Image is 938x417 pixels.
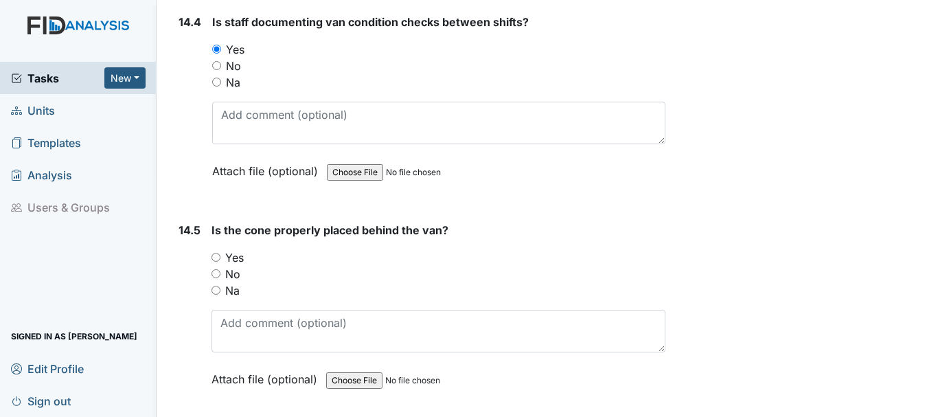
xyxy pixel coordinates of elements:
label: Attach file (optional) [211,363,323,387]
label: 14.5 [179,222,201,238]
label: Yes [225,249,244,266]
span: Analysis [11,164,72,185]
input: Na [212,78,221,87]
span: Is staff documenting van condition checks between shifts? [212,15,529,29]
label: No [226,58,241,74]
label: Na [225,282,240,299]
span: Signed in as [PERSON_NAME] [11,326,137,347]
label: No [225,266,240,282]
label: 14.4 [179,14,201,30]
a: Tasks [11,70,104,87]
button: New [104,67,146,89]
input: Na [211,286,220,295]
span: Units [11,100,55,121]
label: Attach file (optional) [212,155,323,179]
input: No [211,269,220,278]
input: No [212,61,221,70]
label: Na [226,74,240,91]
input: Yes [212,45,221,54]
input: Yes [211,253,220,262]
span: Templates [11,132,81,153]
span: Is the cone properly placed behind the van? [211,223,448,237]
span: Sign out [11,390,71,412]
label: Yes [226,41,244,58]
span: Edit Profile [11,358,84,379]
